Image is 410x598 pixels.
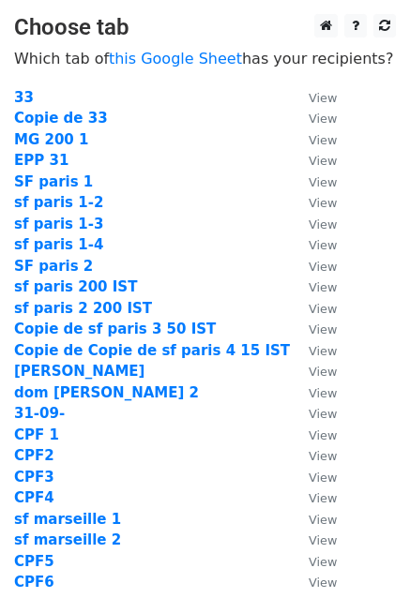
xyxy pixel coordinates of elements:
[14,194,103,211] a: sf paris 1-2
[290,574,337,591] a: View
[14,426,59,443] a: CPF 1
[309,555,337,569] small: View
[309,322,337,336] small: View
[309,513,337,527] small: View
[309,407,337,421] small: View
[290,363,337,380] a: View
[290,216,337,232] a: View
[290,236,337,253] a: View
[309,280,337,294] small: View
[14,49,396,68] p: Which tab of has your recipients?
[14,173,93,190] a: SF paris 1
[309,154,337,168] small: View
[14,511,121,528] a: sf marseille 1
[290,321,337,337] a: View
[14,574,54,591] a: CPF6
[14,14,396,41] h3: Choose tab
[309,491,337,505] small: View
[309,133,337,147] small: View
[14,89,34,106] a: 33
[309,302,337,316] small: View
[309,196,337,210] small: View
[14,321,216,337] a: Copie de sf paris 3 50 IST
[290,447,337,464] a: View
[14,278,137,295] a: sf paris 200 IST
[14,384,199,401] a: dom [PERSON_NAME] 2
[14,258,93,275] a: SF paris 2
[14,236,103,253] a: sf paris 1-4
[290,426,337,443] a: View
[309,217,337,232] small: View
[109,50,242,67] a: this Google Sheet
[14,405,65,422] a: 31-09-
[309,386,337,400] small: View
[290,152,337,169] a: View
[309,365,337,379] small: View
[309,428,337,442] small: View
[14,300,152,317] a: sf paris 2 200 IST
[309,91,337,105] small: View
[290,489,337,506] a: View
[14,489,54,506] a: CPF4
[290,511,337,528] a: View
[14,342,290,359] a: Copie de Copie de sf paris 4 15 IST
[290,131,337,148] a: View
[14,469,54,486] a: CPF3
[309,344,337,358] small: View
[290,469,337,486] a: View
[309,260,337,274] small: View
[290,89,337,106] a: View
[14,447,54,464] a: CPF2
[309,449,337,463] small: View
[309,471,337,485] small: View
[290,110,337,127] a: View
[14,363,144,380] a: [PERSON_NAME]
[309,576,337,590] small: View
[290,194,337,211] a: View
[14,553,54,570] a: CPF5
[290,553,337,570] a: View
[290,384,337,401] a: View
[290,258,337,275] a: View
[309,175,337,189] small: View
[14,531,121,548] a: sf marseille 2
[14,216,103,232] a: sf paris 1-3
[309,112,337,126] small: View
[290,278,337,295] a: View
[290,173,337,190] a: View
[14,131,88,148] a: MG 200 1
[290,342,337,359] a: View
[14,152,68,169] a: EPP 31
[290,531,337,548] a: View
[290,405,337,422] a: View
[309,238,337,252] small: View
[14,110,108,127] a: Copie de 33
[290,300,337,317] a: View
[309,533,337,547] small: View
